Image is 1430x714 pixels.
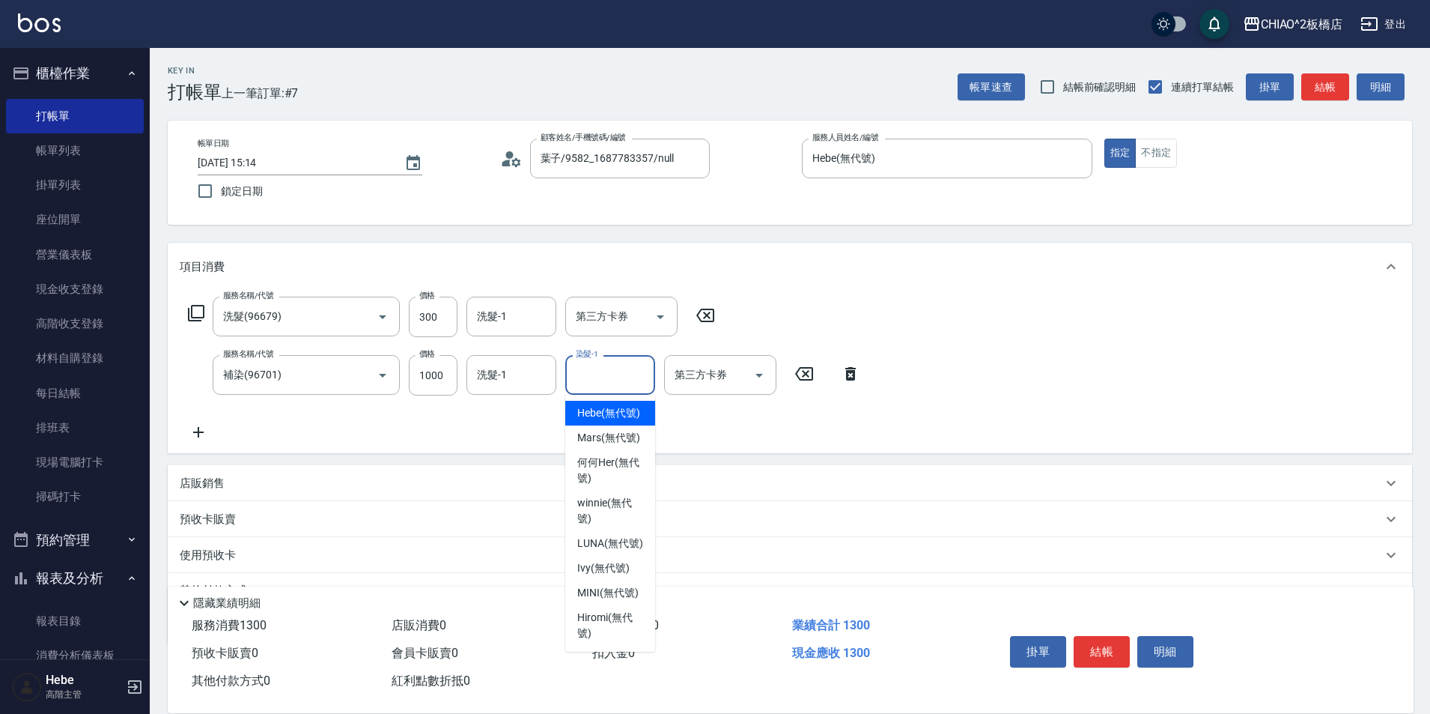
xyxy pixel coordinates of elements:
[1010,636,1066,668] button: 掛單
[1171,79,1234,95] span: 連續打單結帳
[792,618,870,632] span: 業績合計 1300
[576,348,598,360] label: 染髮-1
[6,272,144,306] a: 現金收支登錄
[1357,73,1405,101] button: 明細
[6,202,144,237] a: 座位開單
[792,646,870,660] span: 現金應收 1300
[198,138,229,149] label: 帳單日期
[6,133,144,168] a: 帳單列表
[6,479,144,514] a: 掃碼打卡
[1074,636,1130,668] button: 結帳
[419,290,435,301] label: 價格
[577,585,639,601] span: MINI (無代號)
[592,646,635,660] span: 扣入金 0
[6,238,144,272] a: 營業儀表板
[747,363,771,387] button: Open
[6,521,144,560] button: 預約管理
[192,618,267,632] span: 服務消費 1300
[1135,139,1177,168] button: 不指定
[1104,139,1137,168] button: 指定
[6,411,144,445] a: 排班表
[577,405,640,421] span: Hebe (無代號)
[1137,636,1193,668] button: 明細
[12,672,42,702] img: Person
[577,495,643,527] span: winnie (無代號)
[6,99,144,133] a: 打帳單
[168,82,222,103] h3: 打帳單
[577,536,643,551] span: LUNA (無代號)
[958,73,1025,101] button: 帳單速查
[541,132,626,143] label: 顧客姓名/手機號碼/編號
[1199,9,1229,39] button: save
[223,290,273,301] label: 服務名稱/代號
[577,455,643,486] span: 何何Her (無代號)
[168,243,1412,291] div: 項目消費
[180,548,236,563] p: 使用預收卡
[1063,79,1137,95] span: 結帳前確認明細
[198,151,389,175] input: YYYY/MM/DD hh:mm
[222,84,299,103] span: 上一筆訂單:#7
[168,573,1412,609] div: 其他付款方式入金可用餘額: 0
[1246,73,1294,101] button: 掛單
[223,348,273,360] label: 服務名稱/代號
[6,559,144,598] button: 報表及分析
[1261,15,1343,34] div: CHIAO^2板橋店
[6,306,144,341] a: 高階收支登錄
[6,341,144,375] a: 材料自購登錄
[221,184,263,199] span: 鎖定日期
[6,604,144,638] a: 報表目錄
[168,465,1412,501] div: 店販銷售
[419,348,435,360] label: 價格
[18,13,61,32] img: Logo
[168,66,222,76] h2: Key In
[648,305,672,329] button: Open
[1237,9,1349,40] button: CHIAO^2板橋店
[6,54,144,93] button: 櫃檯作業
[577,430,640,446] span: Mars (無代號)
[192,674,270,688] span: 其他付款方式 0
[1354,10,1412,38] button: 登出
[192,646,258,660] span: 預收卡販賣 0
[180,259,225,275] p: 項目消費
[577,560,630,576] span: Ivy (無代號)
[6,445,144,479] a: 現場電腦打卡
[812,132,878,143] label: 服務人員姓名/編號
[46,673,122,688] h5: Hebe
[193,596,261,611] p: 隱藏業績明細
[371,305,395,329] button: Open
[6,376,144,411] a: 每日結帳
[392,674,470,688] span: 紅利點數折抵 0
[577,610,643,641] span: Hiromi (無代號)
[395,145,431,181] button: Choose date, selected date is 2025-09-08
[392,646,458,660] span: 會員卡販賣 0
[180,476,225,491] p: 店販銷售
[168,501,1412,537] div: 預收卡販賣
[392,618,446,632] span: 店販消費 0
[46,688,122,701] p: 高階主管
[1301,73,1349,101] button: 結帳
[6,638,144,673] a: 消費分析儀表板
[180,583,317,599] p: 其他付款方式
[180,512,236,527] p: 預收卡販賣
[371,363,395,387] button: Open
[6,168,144,202] a: 掛單列表
[168,537,1412,573] div: 使用預收卡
